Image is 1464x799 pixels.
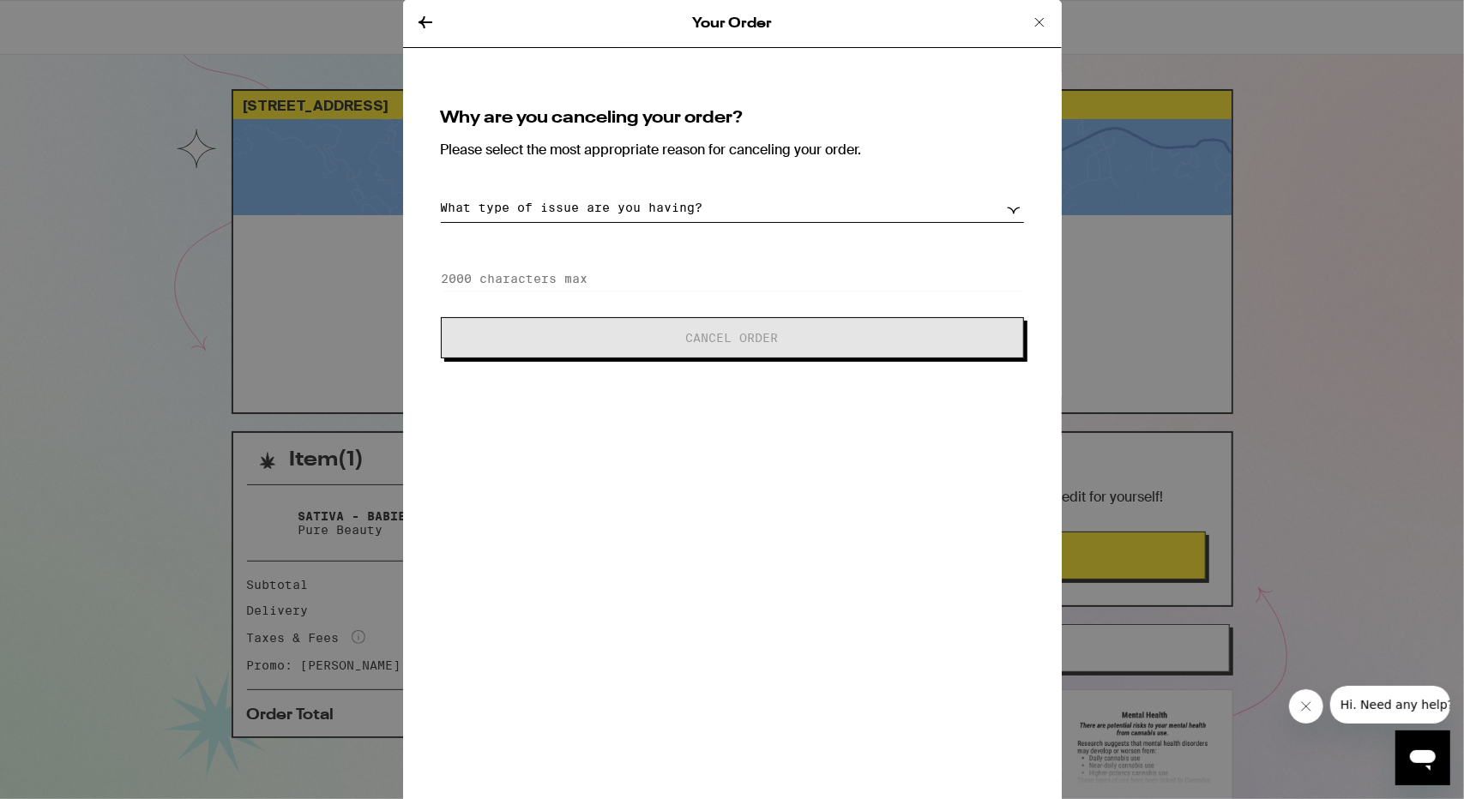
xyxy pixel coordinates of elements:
[10,12,124,26] span: Hi. Need any help?
[1395,730,1450,785] iframe: Button to launch messaging window
[441,266,1024,291] input: 2000 characters max
[441,141,1024,159] p: Please select the most appropriate reason for canceling your order.
[1289,689,1323,724] iframe: Close message
[686,332,779,344] span: Cancel Order
[441,317,1024,358] button: Cancel Order
[441,110,1024,127] h3: Why are you canceling your order?
[1330,686,1450,724] iframe: Message from company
